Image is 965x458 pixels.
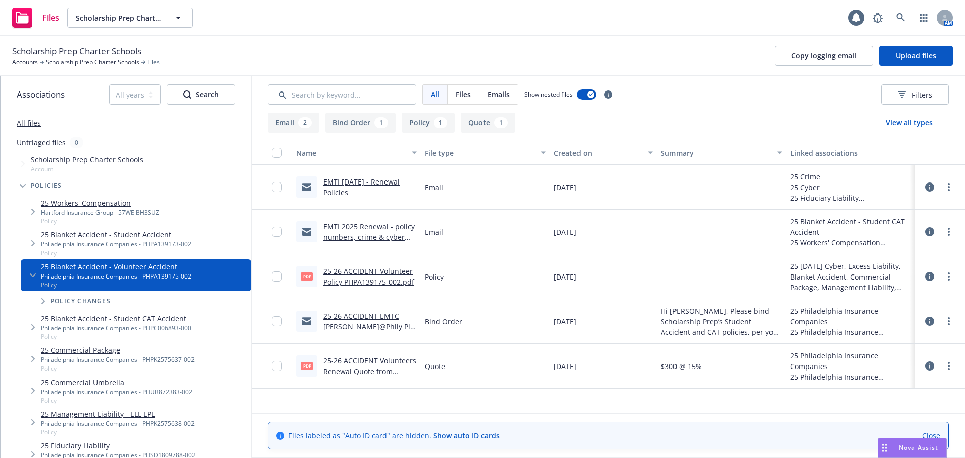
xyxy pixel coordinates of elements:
[323,177,400,197] a: EMTI [DATE] - Renewal Policies
[456,89,471,100] span: Files
[524,90,573,99] span: Show nested files
[288,430,500,441] span: Files labeled as "Auto ID card" are hidden.
[421,141,549,165] button: File type
[879,46,953,66] button: Upload files
[912,89,932,100] span: Filters
[42,14,59,22] span: Files
[41,388,192,396] div: Philadelphia Insurance Companies - PHUB872383-002
[790,372,911,382] div: 25 Philadelphia Insurance Companies, Philadelphia Indemnity Insurance Company - [GEOGRAPHIC_DATA]...
[17,88,65,101] span: Associations
[870,113,949,133] button: View all types
[790,306,911,327] div: 25 Philadelphia Insurance Companies
[41,355,195,364] div: Philadelphia Insurance Companies - PHPK2575637-002
[301,272,313,280] span: pdf
[41,396,192,405] span: Policy
[41,409,195,419] a: 25 Management Liability - ELL EPL
[298,117,312,128] div: 2
[431,89,439,100] span: All
[272,227,282,237] input: Toggle Row Selected
[325,113,396,133] button: Bind Order
[425,316,462,327] span: Bind Order
[790,182,911,193] div: 25 Cyber
[17,137,66,148] a: Untriaged files
[301,362,313,370] span: pdf
[554,148,642,158] div: Created on
[41,240,191,248] div: Philadelphia Insurance Companies - PHPA139173-002
[12,58,38,67] a: Accounts
[272,271,282,282] input: Toggle Row Selected
[51,298,111,304] span: Policy changes
[41,198,159,208] a: 25 Workers' Compensation
[8,4,63,32] a: Files
[550,141,657,165] button: Created on
[323,311,414,342] a: 25-26 ACCIDENT EMTC [PERSON_NAME]@Phily Pls bind.msg
[434,117,447,128] div: 1
[914,8,934,28] a: Switch app
[41,345,195,355] a: 25 Commercial Package
[268,113,319,133] button: Email
[41,249,191,257] span: Policy
[31,182,62,189] span: Policies
[922,430,940,441] a: Close
[661,148,770,158] div: Summary
[70,137,83,148] div: 0
[943,360,955,372] a: more
[898,89,932,100] span: Filters
[943,181,955,193] a: more
[791,51,856,60] span: Copy logging email
[41,332,191,341] span: Policy
[41,208,159,217] div: Hartford Insurance Group - 57WE BH3SUZ
[31,154,143,165] span: Scholarship Prep Charter Schools
[41,229,191,240] a: 25 Blanket Accident - Student Accident
[374,117,388,128] div: 1
[31,165,143,173] span: Account
[790,261,911,293] div: 25 [DATE] Cyber, Excess Liability, Blanket Accident, Commercial Package, Management Liability, Fi...
[183,85,219,104] div: Search
[554,361,576,372] span: [DATE]
[775,46,873,66] button: Copy logging email
[790,350,911,372] div: 25 Philadelphia Insurance Companies
[292,141,421,165] button: Name
[790,216,911,237] div: 25 Blanket Accident - Student CAT Accident
[323,266,414,287] a: 25-26 ACCIDENT Volunteer Policy PHPA139175-002.pdf
[41,272,191,281] div: Philadelphia Insurance Companies - PHPA139175-002
[296,148,406,158] div: Name
[17,118,41,128] a: All files
[41,440,196,451] a: 25 Fiduciary Liability
[272,316,282,326] input: Toggle Row Selected
[943,270,955,283] a: more
[881,84,949,105] button: Filters
[433,431,500,440] a: Show auto ID cards
[786,141,915,165] button: Linked associations
[167,84,235,105] button: SearchSearch
[41,261,191,272] a: 25 Blanket Accident - Volunteer Accident
[878,438,891,457] div: Drag to move
[183,90,191,99] svg: Search
[323,356,416,387] a: 25-26 ACCIDENT Volunteers Renewal Quote from Phily.pdf
[554,271,576,282] span: [DATE]
[899,443,938,452] span: Nova Assist
[41,364,195,373] span: Policy
[488,89,510,100] span: Emails
[272,361,282,371] input: Toggle Row Selected
[661,361,702,372] span: $300 @ 15%
[943,226,955,238] a: more
[46,58,139,67] a: Scholarship Prep Charter Schools
[41,377,192,388] a: 25 Commercial Umbrella
[67,8,193,28] button: Scholarship Prep Charter Schools
[41,428,195,436] span: Policy
[425,182,443,193] span: Email
[425,227,443,237] span: Email
[272,182,282,192] input: Toggle Row Selected
[896,51,936,60] span: Upload files
[867,8,888,28] a: Report a Bug
[323,222,415,252] a: EMTI 2025 Renewal - policy numbers, crime & cyber invoice link to follow
[41,313,191,324] a: 25 Blanket Accident - Student CAT Accident
[12,45,141,58] span: Scholarship Prep Charter Schools
[268,84,416,105] input: Search by keyword...
[147,58,160,67] span: Files
[76,13,163,23] span: Scholarship Prep Charter Schools
[878,438,947,458] button: Nova Assist
[41,419,195,428] div: Philadelphia Insurance Companies - PHPK2575638-002
[790,327,911,337] div: 25 Philadelphia Insurance Companies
